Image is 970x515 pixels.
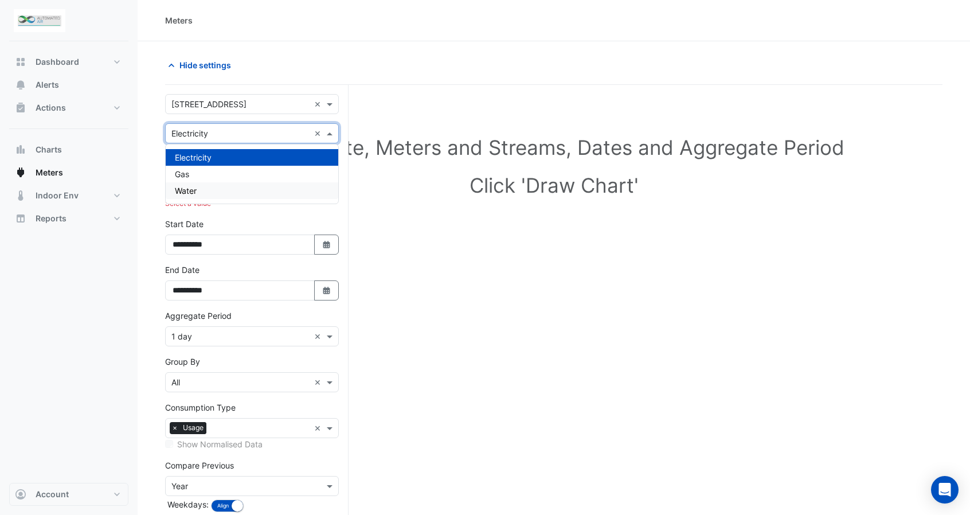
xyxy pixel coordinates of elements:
[165,218,204,230] label: Start Date
[9,96,128,119] button: Actions
[170,422,180,434] span: ×
[314,422,324,434] span: Clear
[314,376,324,388] span: Clear
[322,286,332,295] fa-icon: Select Date
[15,213,26,224] app-icon: Reports
[165,198,339,209] div: Select a value
[36,144,62,155] span: Charts
[36,79,59,91] span: Alerts
[9,483,128,506] button: Account
[36,56,79,68] span: Dashboard
[165,14,193,26] div: Meters
[165,356,200,368] label: Group By
[15,102,26,114] app-icon: Actions
[165,459,234,471] label: Compare Previous
[179,59,231,71] span: Hide settings
[36,167,63,178] span: Meters
[36,190,79,201] span: Indoor Env
[9,50,128,73] button: Dashboard
[36,213,67,224] span: Reports
[165,401,236,413] label: Consumption Type
[36,489,69,500] span: Account
[165,498,209,510] label: Weekdays:
[9,73,128,96] button: Alerts
[15,56,26,68] app-icon: Dashboard
[314,127,324,139] span: Clear
[15,167,26,178] app-icon: Meters
[36,102,66,114] span: Actions
[165,264,200,276] label: End Date
[180,422,206,434] span: Usage
[9,184,128,207] button: Indoor Env
[165,310,232,322] label: Aggregate Period
[15,79,26,91] app-icon: Alerts
[166,145,338,204] div: Options List
[322,240,332,249] fa-icon: Select Date
[314,330,324,342] span: Clear
[183,173,924,197] h1: Click 'Draw Chart'
[9,207,128,230] button: Reports
[175,153,212,162] span: Electricity
[175,186,197,196] span: Water
[9,161,128,184] button: Meters
[314,98,324,110] span: Clear
[165,55,238,75] button: Hide settings
[14,9,65,32] img: Company Logo
[175,169,189,179] span: Gas
[177,438,263,450] label: Show Normalised Data
[183,135,924,159] h1: Select Site, Meters and Streams, Dates and Aggregate Period
[931,476,959,504] div: Open Intercom Messenger
[165,438,339,450] div: Select meters or streams to enable normalisation
[15,190,26,201] app-icon: Indoor Env
[9,138,128,161] button: Charts
[15,144,26,155] app-icon: Charts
